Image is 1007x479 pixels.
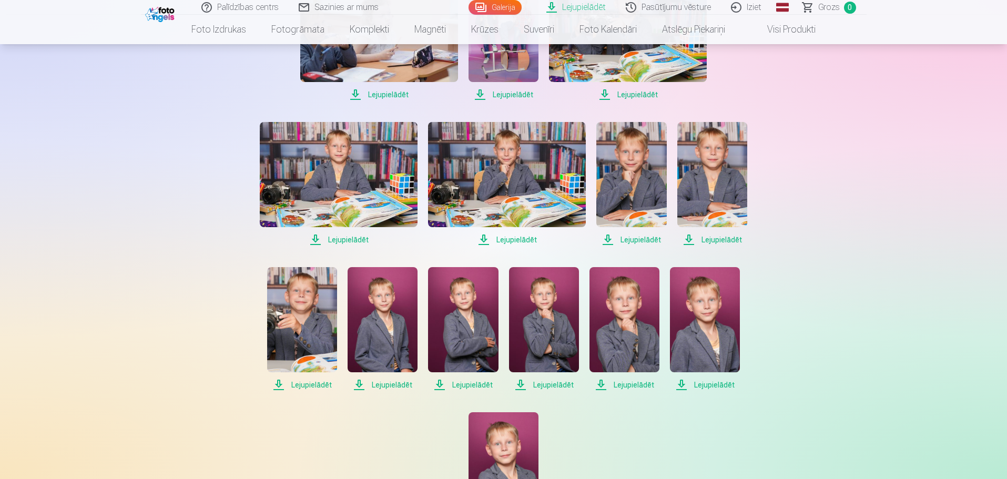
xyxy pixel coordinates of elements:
[267,379,337,391] span: Lejupielādēt
[469,88,538,101] span: Lejupielādēt
[509,267,579,391] a: Lejupielādēt
[179,15,259,44] a: Foto izdrukas
[428,122,586,246] a: Lejupielādēt
[402,15,459,44] a: Magnēti
[300,88,458,101] span: Lejupielādēt
[589,267,659,391] a: Lejupielādēt
[337,15,402,44] a: Komplekti
[649,15,738,44] a: Atslēgu piekariņi
[818,1,840,14] span: Grozs
[260,233,418,246] span: Lejupielādēt
[670,379,740,391] span: Lejupielādēt
[738,15,828,44] a: Visi produkti
[348,267,418,391] a: Lejupielādēt
[260,122,418,246] a: Lejupielādēt
[428,267,498,391] a: Lejupielādēt
[428,379,498,391] span: Lejupielādēt
[596,233,666,246] span: Lejupielādēt
[459,15,511,44] a: Krūzes
[428,233,586,246] span: Lejupielādēt
[348,379,418,391] span: Lejupielādēt
[844,2,856,14] span: 0
[509,379,579,391] span: Lejupielādēt
[677,233,747,246] span: Lejupielādēt
[677,122,747,246] a: Lejupielādēt
[511,15,567,44] a: Suvenīri
[549,88,707,101] span: Lejupielādēt
[596,122,666,246] a: Lejupielādēt
[267,267,337,391] a: Lejupielādēt
[145,4,177,22] img: /fa1
[670,267,740,391] a: Lejupielādēt
[589,379,659,391] span: Lejupielādēt
[567,15,649,44] a: Foto kalendāri
[259,15,337,44] a: Fotogrāmata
